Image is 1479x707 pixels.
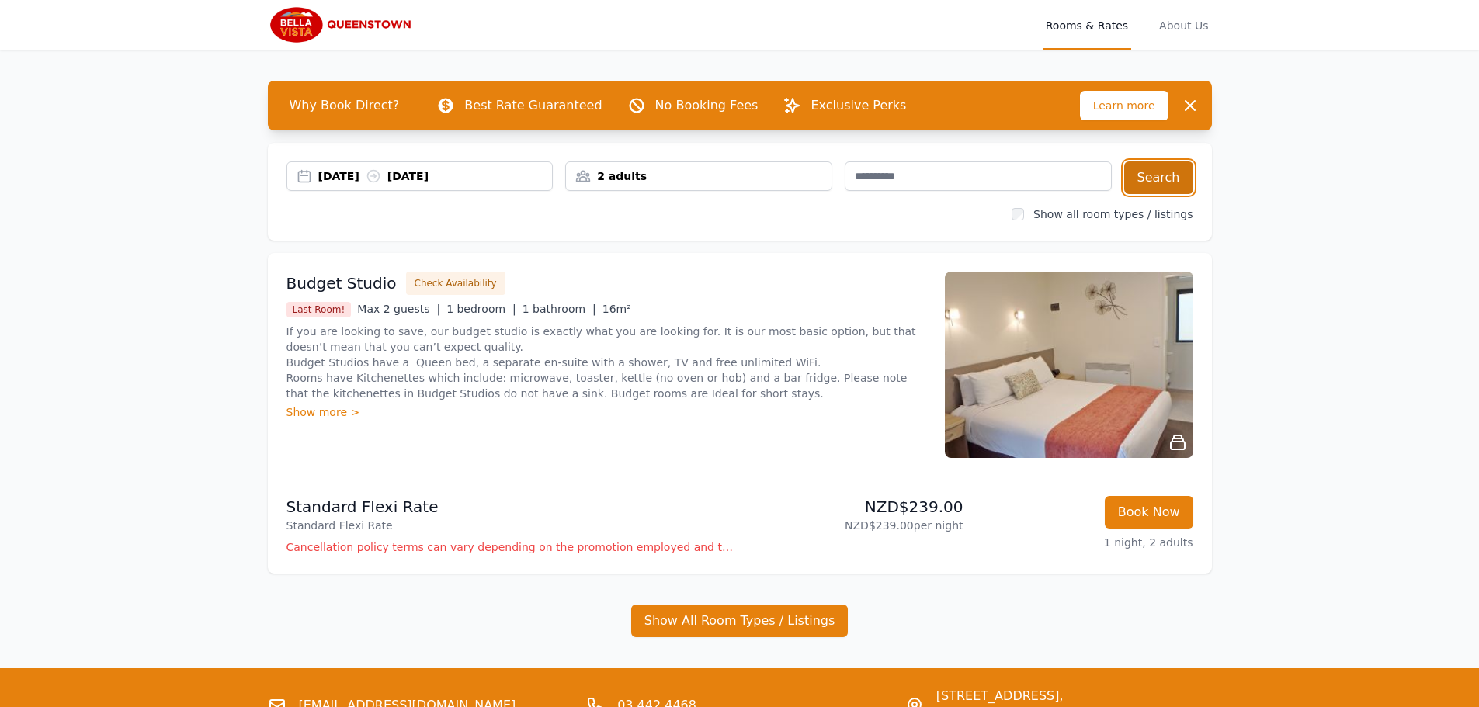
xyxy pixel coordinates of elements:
p: Standard Flexi Rate [286,496,734,518]
p: NZD$239.00 per night [746,518,963,533]
button: Show All Room Types / Listings [631,605,849,637]
span: Learn more [1080,91,1168,120]
button: Check Availability [406,272,505,295]
p: If you are looking to save, our budget studio is exactly what you are looking for. It is our most... [286,324,926,401]
button: Book Now [1105,496,1193,529]
label: Show all room types / listings [1033,208,1193,220]
div: 2 adults [566,168,832,184]
span: Max 2 guests | [357,303,440,315]
p: Best Rate Guaranteed [464,96,602,115]
p: No Booking Fees [655,96,759,115]
p: Cancellation policy terms can vary depending on the promotion employed and the time of stay of th... [286,539,734,555]
p: Standard Flexi Rate [286,518,734,533]
p: Exclusive Perks [811,96,906,115]
p: 1 night, 2 adults [976,535,1193,550]
div: [DATE] [DATE] [318,168,553,184]
p: NZD$239.00 [746,496,963,518]
img: Bella Vista Queenstown [268,6,418,43]
span: Last Room! [286,302,352,317]
button: Search [1124,161,1193,194]
span: 1 bedroom | [446,303,516,315]
span: [STREET_ADDRESS], [936,687,1144,705]
div: Show more > [286,404,926,420]
span: 1 bathroom | [523,303,596,315]
h3: Budget Studio [286,272,397,294]
span: 16m² [602,303,631,315]
span: Why Book Direct? [277,90,412,121]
